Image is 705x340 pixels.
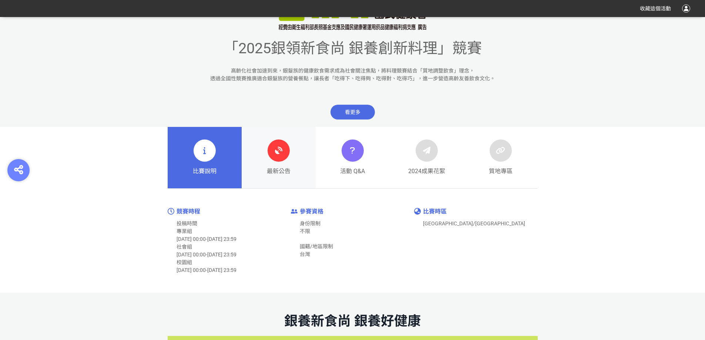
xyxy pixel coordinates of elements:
img: icon-enter-limit.61bcfae.png [291,209,298,214]
span: 台灣 [300,251,310,257]
span: 社會組 [177,244,192,250]
span: 看更多 [330,105,375,119]
span: [DATE] 23:59 [207,236,236,242]
img: icon-timezone.9e564b4.png [414,208,421,215]
a: 質地專區 [464,127,538,188]
span: - [206,252,207,257]
span: 比賽說明 [193,167,216,176]
a: 2024成果花絮 [390,127,464,188]
a: 比賽說明 [168,127,242,188]
span: 「2025銀領新食尚 銀養創新料理」競賽 [224,40,482,57]
img: icon-time.04e13fc.png [168,208,174,215]
span: 競賽時程 [177,208,200,215]
span: 比賽時區 [423,208,447,215]
span: - [206,236,207,242]
span: 投稿時間 [177,221,197,226]
span: [DATE] 23:59 [207,267,236,273]
a: 最新公告 [242,127,316,188]
span: 校園組 [177,259,192,265]
span: 活動 Q&A [340,167,365,176]
a: 活動 Q&A [316,127,390,188]
span: 國籍/地區限制 [300,243,333,249]
span: [DATE] 23:59 [207,252,236,257]
span: 不限 [300,228,310,234]
span: 參賽資格 [300,208,323,215]
span: 質地專區 [489,167,513,176]
span: [DATE] 00:00 [177,252,206,257]
a: 「2025銀領新食尚 銀養創新料理」競賽 [224,50,482,54]
span: - [206,267,207,273]
span: 專業組 [177,228,192,234]
strong: 銀養新食尚 銀養好健康 [284,313,421,329]
span: 身份限制 [300,221,320,226]
span: [DATE] 00:00 [177,236,206,242]
span: [GEOGRAPHIC_DATA]/[GEOGRAPHIC_DATA] [423,221,525,226]
span: [DATE] 00:00 [177,267,206,273]
span: 2024成果花絮 [408,167,445,176]
span: 收藏這個活動 [640,6,671,11]
span: 最新公告 [267,167,291,176]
